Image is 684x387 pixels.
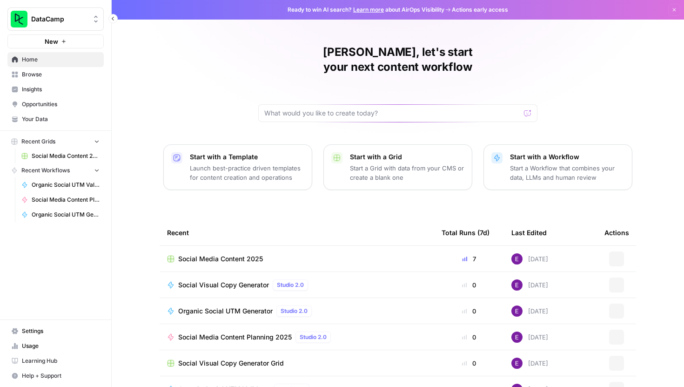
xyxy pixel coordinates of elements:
span: Actions early access [452,6,508,14]
div: Last Edited [511,220,547,245]
div: [DATE] [511,253,548,265]
span: New [45,37,58,46]
span: Settings [22,327,100,335]
span: Home [22,55,100,64]
a: Learn more [353,6,384,13]
div: 0 [442,333,496,342]
span: Social Visual Copy Generator [178,280,269,290]
span: Recent Workflows [21,166,70,175]
p: Start with a Grid [350,152,464,162]
img: e4njzf3bqkrs28am5bweqlth8km9 [511,332,523,343]
div: 0 [442,359,496,368]
button: Start with a TemplateLaunch best-practice driven templates for content creation and operations [163,144,312,190]
a: Social Media Content 2025 [167,254,427,264]
span: Social Media Content Planning 2025 [178,333,292,342]
input: What would you like to create today? [264,109,520,118]
a: Browse [7,67,104,82]
span: Social Media Content 2025 [32,152,100,160]
a: Learning Hub [7,353,104,368]
span: Studio 2.0 [300,333,327,341]
span: Social Visual Copy Generator Grid [178,359,284,368]
span: Insights [22,85,100,94]
img: DataCamp Logo [11,11,27,27]
span: DataCamp [31,14,87,24]
a: Organic Social UTM Validator [17,177,104,192]
span: Browse [22,70,100,79]
span: Studio 2.0 [277,281,304,289]
span: Your Data [22,115,100,123]
span: Organic Social UTM Validator [32,181,100,189]
a: Social Media Content Planning 2025Studio 2.0 [167,332,427,343]
span: Learning Hub [22,357,100,365]
button: Recent Workflows [7,163,104,177]
span: Social Media Content 2025 [178,254,263,264]
div: 7 [442,254,496,264]
p: Start with a Template [190,152,304,162]
a: Social Visual Copy GeneratorStudio 2.0 [167,279,427,291]
a: Insights [7,82,104,97]
span: Usage [22,342,100,350]
a: Settings [7,324,104,339]
span: Studio 2.0 [281,307,308,315]
span: Ready to win AI search? about AirOps Visibility [288,6,444,14]
a: Organic Social UTM GeneratorStudio 2.0 [167,306,427,317]
h1: [PERSON_NAME], let's start your next content workflow [258,45,537,75]
img: e4njzf3bqkrs28am5bweqlth8km9 [511,279,523,291]
span: Help + Support [22,372,100,380]
div: [DATE] [511,279,548,291]
span: Opportunities [22,100,100,109]
p: Launch best-practice driven templates for content creation and operations [190,163,304,182]
a: Usage [7,339,104,353]
div: 0 [442,306,496,316]
div: [DATE] [511,306,548,317]
a: Your Data [7,112,104,127]
img: e4njzf3bqkrs28am5bweqlth8km9 [511,253,523,265]
button: Start with a WorkflowStart a Workflow that combines your data, LLMs and human review [483,144,632,190]
span: Organic Social UTM Generator [178,306,273,316]
button: Recent Grids [7,135,104,149]
div: [DATE] [511,358,548,369]
span: Recent Grids [21,137,55,146]
a: Social Media Content Planning 2025 [17,192,104,207]
button: Start with a GridStart a Grid with data from your CMS or create a blank one [323,144,472,190]
a: Home [7,52,104,67]
div: Actions [604,220,629,245]
p: Start a Workflow that combines your data, LLMs and human review [510,163,624,182]
p: Start a Grid with data from your CMS or create a blank one [350,163,464,182]
button: Workspace: DataCamp [7,7,104,31]
a: Social Visual Copy Generator Grid [167,359,427,368]
button: New [7,34,104,48]
span: Social Media Content Planning 2025 [32,196,100,204]
div: 0 [442,280,496,290]
div: Total Runs (7d) [442,220,490,245]
a: Social Media Content 2025 [17,149,104,163]
p: Start with a Workflow [510,152,624,162]
div: Recent [167,220,427,245]
div: [DATE] [511,332,548,343]
a: Opportunities [7,97,104,112]
img: e4njzf3bqkrs28am5bweqlth8km9 [511,306,523,317]
button: Help + Support [7,368,104,383]
img: e4njzf3bqkrs28am5bweqlth8km9 [511,358,523,369]
a: Organic Social UTM Generator [17,207,104,222]
span: Organic Social UTM Generator [32,210,100,219]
